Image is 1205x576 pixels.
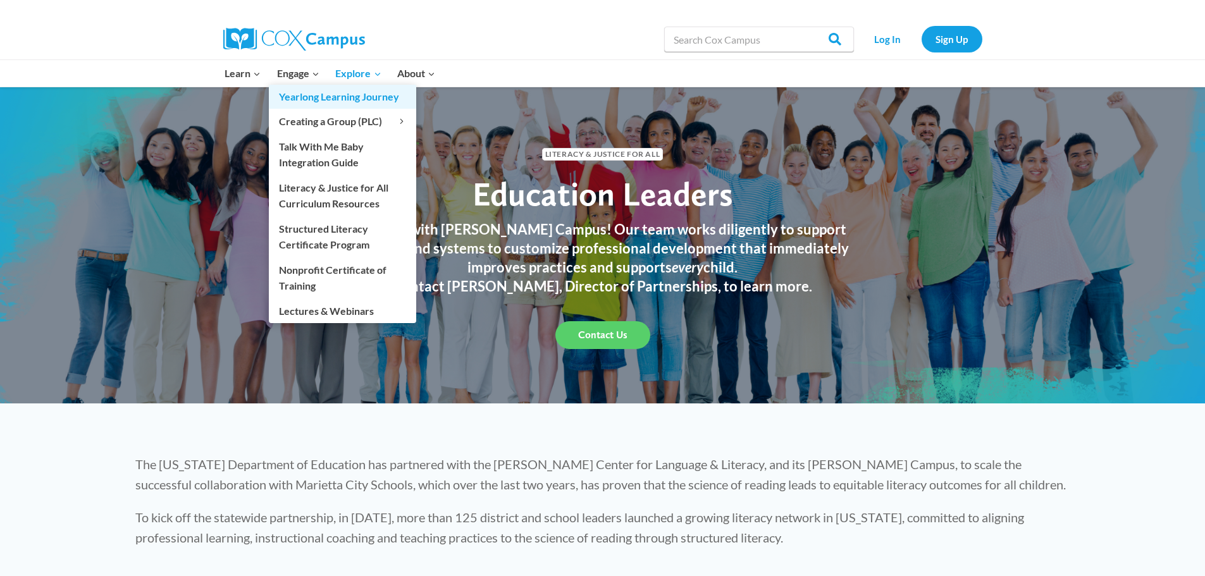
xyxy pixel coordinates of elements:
a: Sign Up [922,26,982,52]
p: To kick off the statewide partnership, in [DATE], more than 125 district and school leaders launc... [135,507,1070,548]
button: Child menu of Engage [269,60,328,87]
h3: Contact [PERSON_NAME], Director of Partnerships, to learn more. [343,277,862,296]
a: Talk With Me Baby Integration Guide [269,134,416,175]
button: Child menu of Learn [217,60,269,87]
button: Child menu of Explore [328,60,390,87]
span: Contact Us [578,329,627,341]
nav: Secondary Navigation [860,26,982,52]
em: every [672,259,703,276]
img: Cox Campus [223,28,365,51]
span: Education Leaders [473,174,732,214]
p: The [US_STATE] Department of Education has partnered with the [PERSON_NAME] Center for Language &... [135,454,1070,494]
a: Literacy & Justice for All Curriculum Resources [269,175,416,216]
input: Search Cox Campus [664,27,854,52]
a: Contact Us [555,321,650,349]
h3: Partner with [PERSON_NAME] Campus! Our team works diligently to support schools and systems to cu... [343,220,862,277]
span: Literacy & Justice for All [542,148,663,160]
button: Child menu of Creating a Group (PLC) [269,109,416,133]
nav: Primary Navigation [217,60,443,87]
a: Lectures & Webinars [269,298,416,322]
a: Nonprofit Certificate of Training [269,257,416,298]
a: Log In [860,26,915,52]
a: Yearlong Learning Journey [269,85,416,109]
a: Structured Literacy Certificate Program [269,216,416,257]
button: Child menu of About [389,60,443,87]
